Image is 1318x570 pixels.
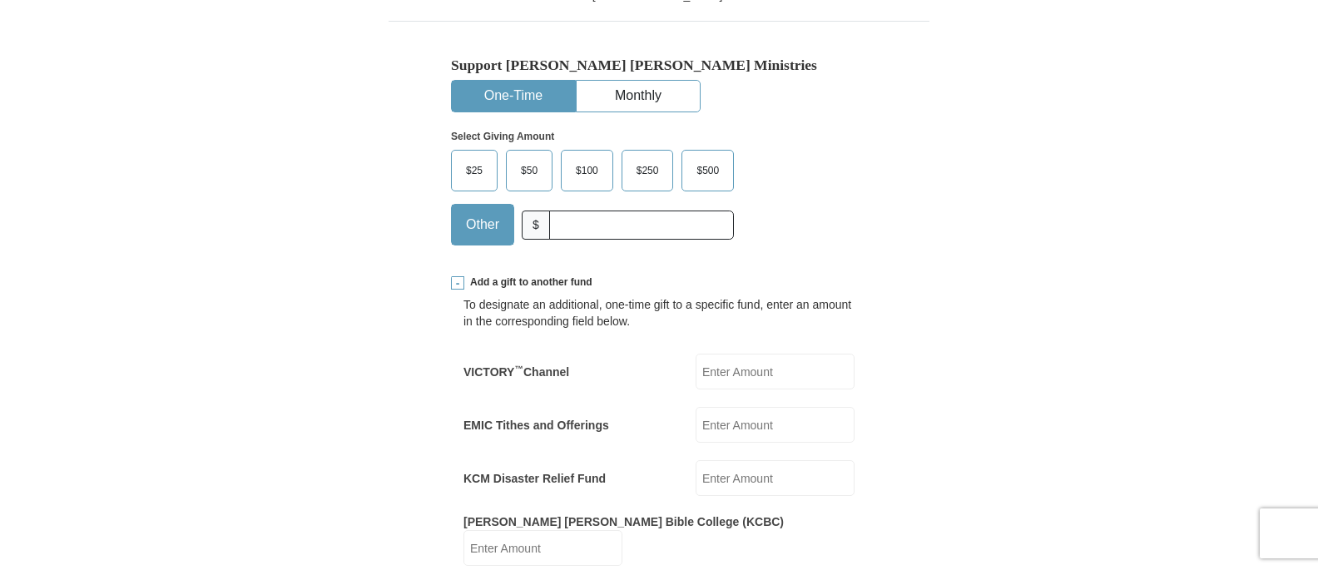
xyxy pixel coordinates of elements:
input: Enter Amount [696,460,855,496]
span: Add a gift to another fund [464,275,592,290]
span: $25 [458,158,491,183]
input: Enter Amount [696,407,855,443]
span: $50 [513,158,546,183]
label: EMIC Tithes and Offerings [463,417,609,434]
button: Monthly [577,81,700,112]
label: KCM Disaster Relief Fund [463,470,606,487]
span: $500 [688,158,727,183]
div: To designate an additional, one-time gift to a specific fund, enter an amount in the correspondin... [463,296,855,330]
input: Enter Amount [463,530,622,566]
sup: ™ [514,364,523,374]
span: $ [522,211,550,240]
input: Enter Amount [696,354,855,389]
h5: Support [PERSON_NAME] [PERSON_NAME] Ministries [451,57,867,74]
input: Other Amount [549,211,734,240]
button: One-Time [452,81,575,112]
span: Other [458,212,508,237]
span: $250 [628,158,667,183]
span: $100 [567,158,607,183]
strong: Select Giving Amount [451,131,554,142]
label: [PERSON_NAME] [PERSON_NAME] Bible College (KCBC) [463,513,784,530]
label: VICTORY Channel [463,364,569,380]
